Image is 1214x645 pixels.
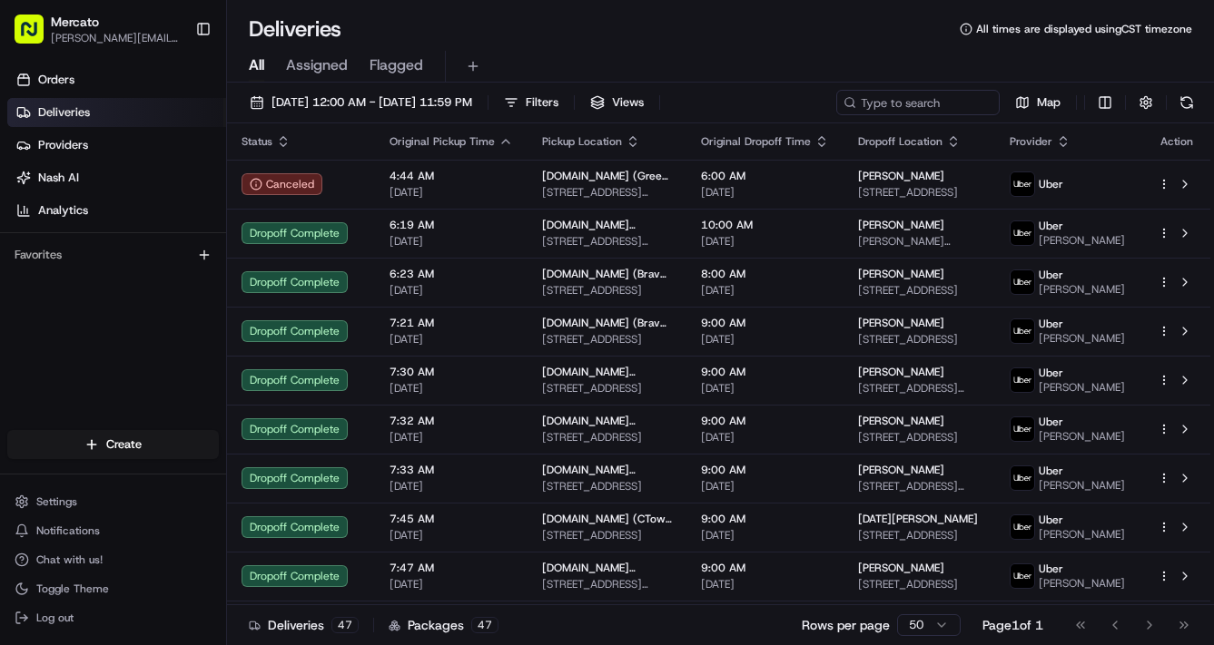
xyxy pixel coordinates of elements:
span: 7:21 AM [390,316,513,330]
span: 4:44 AM [390,169,513,183]
button: Canceled [242,173,322,195]
button: Settings [7,489,219,514]
span: All times are displayed using CST timezone [976,22,1192,36]
span: [PERSON_NAME] [1039,527,1125,542]
span: Create [106,436,142,453]
span: Assigned [286,54,348,76]
span: [PERSON_NAME] [858,414,944,428]
span: Views [612,94,644,111]
span: 7:33 AM [390,463,513,477]
span: Knowledge Base [36,379,139,397]
span: Analytics [38,202,88,219]
a: Powered byPylon [128,423,220,437]
span: Uber [1039,562,1063,576]
span: Log out [36,611,74,625]
button: Mercato[PERSON_NAME][EMAIL_ADDRESS][PERSON_NAME][DOMAIN_NAME] [7,7,188,51]
img: uber-new-logo.jpeg [1011,221,1034,245]
span: Map [1037,94,1061,111]
span: [PERSON_NAME] [1039,233,1125,248]
span: [DATE] [701,185,829,200]
div: 💻 [153,381,168,396]
span: [DOMAIN_NAME] ([PERSON_NAME] Meat Market) [542,218,672,232]
span: [PERSON_NAME] [858,365,944,379]
span: 6:23 AM [390,267,513,281]
button: Chat with us! [7,547,219,572]
span: [PERSON_NAME] [1039,380,1125,395]
span: 9:00 AM [701,512,829,526]
span: [DATE] 12:00 AM - [DATE] 11:59 PM [271,94,472,111]
button: Map [1007,90,1069,115]
span: API Documentation [172,379,291,397]
span: [PERSON_NAME] [1039,282,1125,297]
span: [PERSON_NAME][GEOGRAPHIC_DATA][PERSON_NAME], [STREET_ADDRESS][US_STATE] [858,234,981,249]
span: [STREET_ADDRESS][PERSON_NAME] [542,185,672,200]
button: Mercato [51,13,99,31]
span: Uber [1039,177,1063,191]
span: [STREET_ADDRESS] [542,283,672,298]
span: 8:00 AM [701,267,829,281]
a: 💻API Documentation [146,372,299,405]
a: Orders [7,65,226,94]
span: 7:47 AM [390,561,513,575]
p: Rows per page [802,616,890,634]
span: [STREET_ADDRESS] [858,528,981,542]
span: [DATE] [390,479,513,494]
span: [PERSON_NAME] [858,463,944,477]
button: Refresh [1174,90,1199,115]
button: Create [7,430,219,459]
span: [STREET_ADDRESS][PERSON_NAME] [858,479,981,494]
div: 📗 [18,381,33,396]
span: [DATE] [701,528,829,542]
span: [STREET_ADDRESS] [542,381,672,396]
div: Start new chat [62,289,298,308]
span: Chat with us! [36,552,103,567]
span: Toggle Theme [36,581,109,596]
button: Toggle Theme [7,576,219,601]
span: [DATE] [701,577,829,591]
div: We're available if you need us! [62,308,230,322]
span: [DOMAIN_NAME] (Bravo Supermarket ([STREET_ADDRESS])) [542,267,672,281]
span: Uber [1039,464,1063,478]
span: Deliveries [38,104,90,121]
img: uber-new-logo.jpeg [1011,564,1034,588]
span: [PERSON_NAME] [1039,576,1125,591]
span: [STREET_ADDRESS] [542,332,672,347]
span: Uber [1039,366,1063,380]
span: 7:32 AM [390,414,513,428]
span: [DATE] [390,430,513,445]
span: [DATE] [701,381,829,396]
span: [DOMAIN_NAME] ([PERSON_NAME] Farm) [542,365,672,379]
span: Original Pickup Time [390,134,495,149]
span: Uber [1039,513,1063,527]
input: Type to search [836,90,1000,115]
span: [DOMAIN_NAME] (Green Valley Supermarket ) [542,169,672,183]
span: [PERSON_NAME] [1039,331,1125,346]
h1: Deliveries [249,15,341,44]
a: Nash AI [7,163,226,192]
img: uber-new-logo.jpeg [1011,368,1034,392]
button: [DATE] 12:00 AM - [DATE] 11:59 PM [242,90,480,115]
span: [DOMAIN_NAME] ([PERSON_NAME] Farm) [542,463,672,477]
span: [DATE] [701,430,829,445]
div: Deliveries [249,616,359,634]
span: All [249,54,264,76]
span: 7:30 AM [390,365,513,379]
span: Nash AI [38,170,79,186]
img: 1736555255976-a54dd68f-1ca7-489b-9aae-adbdc363a1c4 [18,289,51,322]
span: [DATE] [390,381,513,396]
img: uber-new-logo.jpeg [1011,172,1034,196]
span: Pylon [181,424,220,437]
span: [PERSON_NAME] [858,316,944,330]
span: [DOMAIN_NAME] ([GEOGRAPHIC_DATA]) [542,561,672,575]
span: Filters [526,94,558,111]
button: [PERSON_NAME][EMAIL_ADDRESS][PERSON_NAME][DOMAIN_NAME] [51,31,181,45]
img: Nash [18,134,54,171]
span: Orders [38,72,74,88]
div: 47 [331,617,359,633]
span: Status [242,134,272,149]
span: [PERSON_NAME] [1039,478,1125,493]
span: [STREET_ADDRESS][PERSON_NAME] [858,381,981,396]
span: [DATE] [701,283,829,298]
span: Uber [1039,268,1063,282]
